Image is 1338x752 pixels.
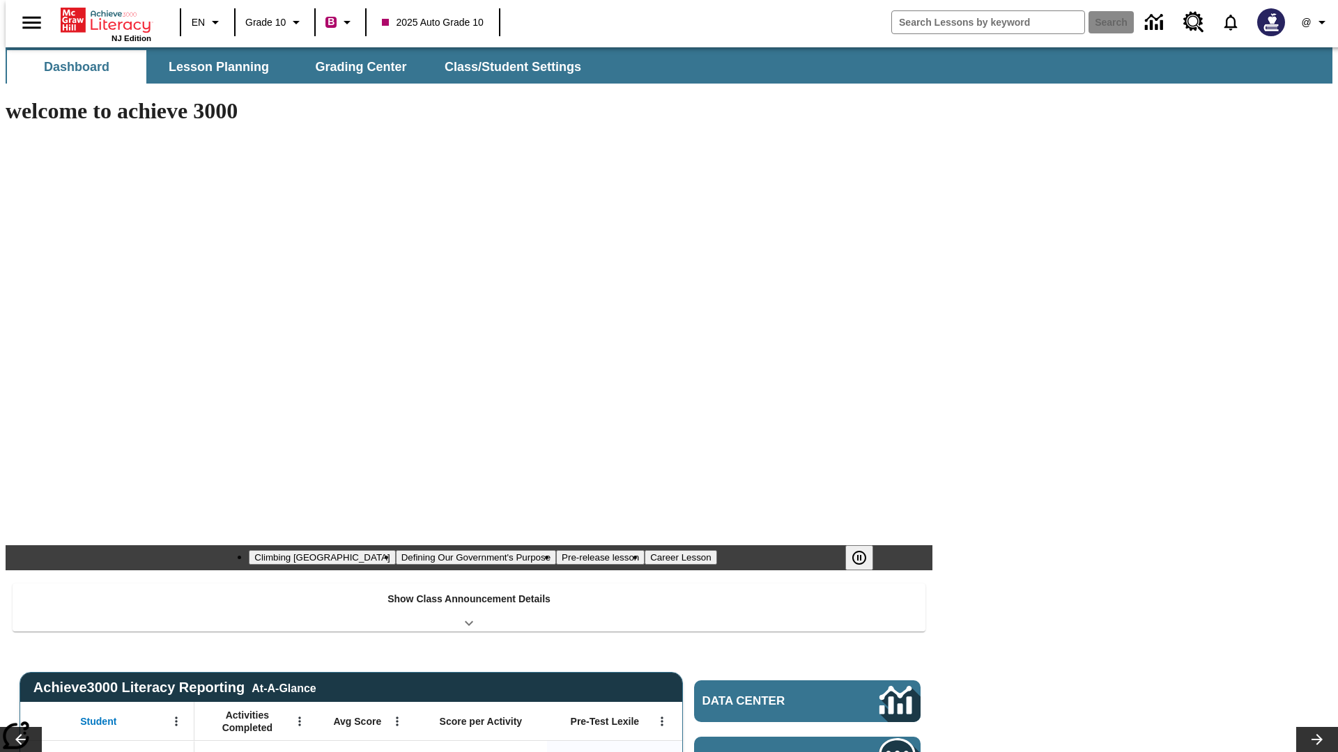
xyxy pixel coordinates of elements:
button: Slide 3 Pre-release lesson [556,550,645,565]
span: NJ Edition [111,34,151,42]
button: Slide 2 Defining Our Government's Purpose [396,550,556,565]
div: At-A-Glance [252,680,316,695]
a: Data Center [694,680,921,722]
p: Show Class Announcement Details [387,592,551,606]
button: Lesson carousel, Next [1296,727,1338,752]
button: Slide 1 Climbing Mount Tai [249,550,395,565]
span: Activities Completed [201,709,293,734]
div: Home [61,5,151,42]
div: SubNavbar [6,47,1332,84]
h1: welcome to achieve 3000 [6,98,932,124]
a: Home [61,6,151,34]
button: Language: EN, Select a language [185,10,230,35]
div: Show Class Announcement Details [13,583,925,632]
button: Class/Student Settings [433,50,592,84]
button: Open Menu [652,711,672,732]
span: 2025 Auto Grade 10 [382,15,483,30]
button: Boost Class color is violet red. Change class color [320,10,361,35]
span: @ [1301,15,1311,30]
button: Lesson Planning [149,50,289,84]
button: Open side menu [11,2,52,43]
span: Achieve3000 Literacy Reporting [33,680,316,696]
span: Data Center [702,694,833,708]
button: Grading Center [291,50,431,84]
a: Resource Center, Will open in new tab [1175,3,1213,41]
div: SubNavbar [6,50,594,84]
span: Avg Score [333,715,381,728]
img: Avatar [1257,8,1285,36]
span: Student [80,715,116,728]
button: Open Menu [289,711,310,732]
span: Score per Activity [440,715,523,728]
button: Grade: Grade 10, Select a grade [240,10,310,35]
span: Pre-Test Lexile [571,715,640,728]
input: search field [892,11,1084,33]
a: Notifications [1213,4,1249,40]
button: Open Menu [166,711,187,732]
span: B [328,13,334,31]
button: Profile/Settings [1293,10,1338,35]
span: EN [192,15,205,30]
button: Slide 4 Career Lesson [645,550,716,565]
button: Dashboard [7,50,146,84]
button: Pause [845,545,873,570]
div: Pause [845,545,887,570]
button: Open Menu [387,711,408,732]
button: Select a new avatar [1249,4,1293,40]
a: Data Center [1137,3,1175,42]
span: Grade 10 [245,15,286,30]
